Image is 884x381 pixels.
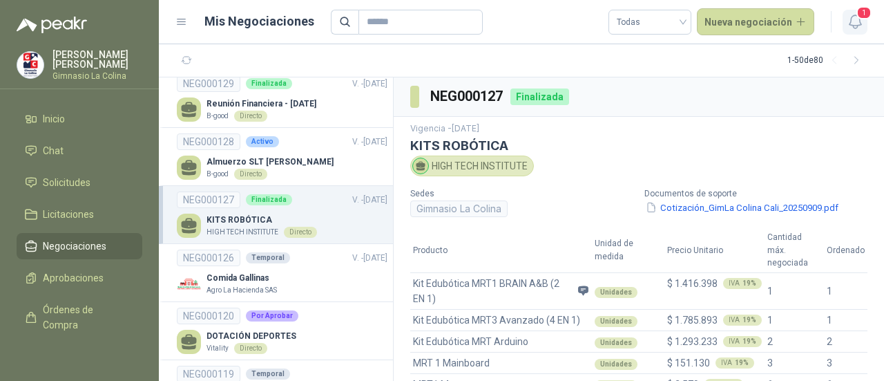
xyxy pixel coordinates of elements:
a: NEG000120Por AprobarDOTACIÓN DEPORTESVitalityDirecto [177,308,387,354]
a: NEG000127FinalizadaV. -[DATE] KITS ROBÓTICAHIGH TECH INSTITUTEDirecto [177,192,387,238]
span: Kit Edubótica MRT Arduino [413,334,528,349]
p: Gimnasio La Colina [52,72,142,80]
p: Agro La Hacienda SAS [206,285,277,296]
td: 1 [824,273,867,310]
p: Vitality [206,343,229,354]
a: Licitaciones [17,201,142,227]
div: Directo [234,111,267,122]
th: Ordenado [824,228,867,273]
div: IVA [723,278,762,289]
td: 1 [765,273,824,310]
span: $ 151.130 [667,357,710,369]
button: Cotización_GimLa Colina Cali_20250909.pdf [644,201,840,215]
a: Órdenes de Compra [17,297,142,338]
span: Órdenes de Compra [43,302,129,333]
p: KITS ROBÓTICA [206,214,317,227]
span: V. - [DATE] [352,253,387,263]
th: Producto [410,228,592,273]
h3: KITS ROBÓTICA [410,138,867,153]
span: Solicitudes [43,175,90,190]
a: Inicio [17,106,142,132]
td: 2 [824,331,867,353]
td: 1 [824,310,867,331]
div: HIGH TECH INSTITUTE [410,156,534,176]
a: NEG000126TemporalV. -[DATE] Company LogoComida GallinasAgro La Hacienda SAS [177,250,387,296]
span: 1 [856,6,872,19]
div: 1 - 50 de 80 [787,50,867,72]
span: V. - [DATE] [352,195,387,205]
a: Solicitudes [17,169,142,196]
td: 2 [765,331,824,353]
b: 19 % [742,317,756,324]
p: B-good [206,111,229,122]
div: NEG000127 [177,192,240,208]
div: Finalizada [246,78,292,89]
p: HIGH TECH INSTITUTE [206,227,278,238]
a: Manuales y ayuda [17,344,142,370]
p: Almuerzo SLT [PERSON_NAME] [206,156,334,169]
div: Directo [284,227,317,238]
h1: Mis Negociaciones [204,12,314,31]
p: Documentos de soporte [644,187,867,201]
div: Finalizada [510,89,569,105]
div: Activo [246,136,279,147]
b: 19 % [735,360,749,366]
div: Unidades [595,287,637,298]
th: Unidad de medida [592,228,664,273]
h3: NEG000127 [430,86,505,107]
th: Cantidad máx. negociada [765,228,824,273]
b: 19 % [742,280,756,287]
a: NEG000128ActivoV. -[DATE] Almuerzo SLT [PERSON_NAME]B-goodDirecto [177,133,387,180]
span: MRT 1 Mainboard [413,355,490,371]
th: Precio Unitario [664,228,765,273]
p: Sedes [410,187,633,201]
td: 1 [765,310,824,331]
div: NEG000126 [177,250,240,266]
div: Unidades [595,337,637,349]
span: $ 1.785.893 [667,315,718,326]
a: NEG000129FinalizadaV. -[DATE] Reunión Financiera - [DATE]B-goodDirecto [177,75,387,122]
div: IVA [723,315,762,326]
span: Kit Edubótica MRT1 BRAIN A&B (2 EN 1) [413,276,572,306]
a: Chat [17,138,142,164]
span: $ 1.416.398 [667,278,718,289]
div: Directo [234,169,267,180]
p: B-good [206,169,229,180]
p: Reunión Financiera - [DATE] [206,97,316,111]
span: Inicio [43,111,65,127]
div: NEG000129 [177,75,240,92]
div: IVA [715,357,754,369]
button: 1 [843,10,867,35]
div: Temporal [246,252,290,263]
span: Negociaciones [43,239,106,254]
div: Gimnasio La Colina [410,201,508,217]
p: [PERSON_NAME] [PERSON_NAME] [52,50,142,69]
td: 3 [824,353,867,374]
b: 19 % [742,338,756,345]
div: NEG000128 [177,133,240,150]
div: IVA [723,336,762,347]
button: Nueva negociación [697,8,815,36]
a: Aprobaciones [17,265,142,291]
img: Company Logo [17,52,44,78]
img: Logo peakr [17,17,87,33]
div: Temporal [246,369,290,380]
p: DOTACIÓN DEPORTES [206,330,296,343]
span: Aprobaciones [43,270,104,286]
div: Directo [234,343,267,354]
div: Finalizada [246,194,292,205]
span: V. - [DATE] [352,137,387,147]
span: Todas [617,12,683,32]
img: Company Logo [177,272,201,296]
p: Vigencia - [DATE] [410,122,867,136]
span: Licitaciones [43,207,94,222]
div: Por Aprobar [246,310,298,322]
span: $ 1.293.233 [667,336,718,347]
div: Unidades [595,316,637,327]
td: 3 [765,353,824,374]
span: Chat [43,143,64,158]
a: Negociaciones [17,233,142,259]
span: Kit Edubótica MRT3 Avanzado (4 EN 1) [413,313,580,328]
span: V. - [DATE] [352,79,387,89]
